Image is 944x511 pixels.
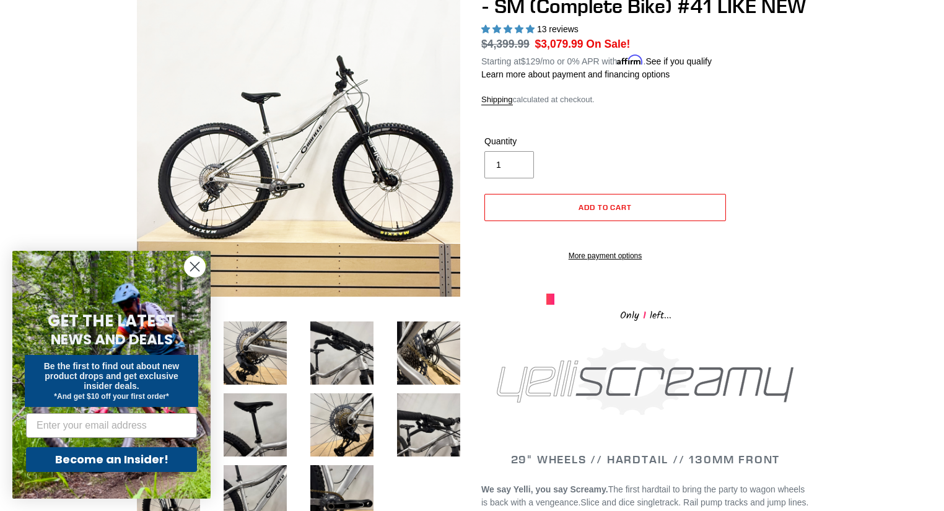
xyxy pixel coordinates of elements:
[54,392,168,401] span: *And get $10 off your first order*
[184,256,206,277] button: Close dialog
[537,24,579,34] span: 13 reviews
[48,310,175,332] span: GET THE LATEST
[221,319,289,387] img: Load image into Gallery viewer, DEMO BIKE: YELLI SCREAMY - Raw - SM (Complete Bike) #41 LIKE NEW
[481,52,712,68] p: Starting at /mo or 0% APR with .
[484,194,726,221] button: Add to cart
[481,69,670,79] a: Learn more about payment and financing options
[481,95,513,105] a: Shipping
[535,38,583,50] span: $3,079.99
[484,250,726,261] a: More payment options
[481,94,810,106] div: calculated at checkout.
[481,38,530,50] s: $4,399.99
[645,56,712,66] a: See if you qualify - Learn more about Affirm Financing (opens in modal)
[546,305,745,324] div: Only left...
[579,203,632,212] span: Add to cart
[308,391,376,459] img: Load image into Gallery viewer, DEMO BIKE: YELLI SCREAMY - Raw - SM (Complete Bike) #41 LIKE NEW
[26,413,197,438] input: Enter your email address
[481,24,537,34] span: 5.00 stars
[521,56,540,66] span: $129
[586,36,630,52] span: On Sale!
[481,484,608,494] b: We say Yelli, you say Screamy.
[26,447,197,472] button: Become an Insider!
[511,452,780,466] span: 29" WHEELS // HARDTAIL // 130MM FRONT
[617,55,643,65] span: Affirm
[395,319,463,387] img: Load image into Gallery viewer, DEMO BIKE: YELLI SCREAMY - Raw - SM (Complete Bike) #41 LIKE NEW
[639,308,650,323] span: 1
[395,391,463,459] img: Load image into Gallery viewer, DEMO BIKE: YELLI SCREAMY - Raw - SM (Complete Bike) #41 LIKE NEW
[51,330,173,349] span: NEWS AND DEALS
[44,361,180,391] span: Be the first to find out about new product drops and get exclusive insider deals.
[221,391,289,459] img: Load image into Gallery viewer, DEMO BIKE: YELLI SCREAMY - Raw - SM (Complete Bike) #41 LIKE NEW
[484,135,602,148] label: Quantity
[481,484,805,507] span: The first hardtail to bring the party to wagon wheels is back with a vengeance.
[308,319,376,387] img: Load image into Gallery viewer, DEMO BIKE: YELLI SCREAMY - Raw - SM (Complete Bike) #41 LIKE NEW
